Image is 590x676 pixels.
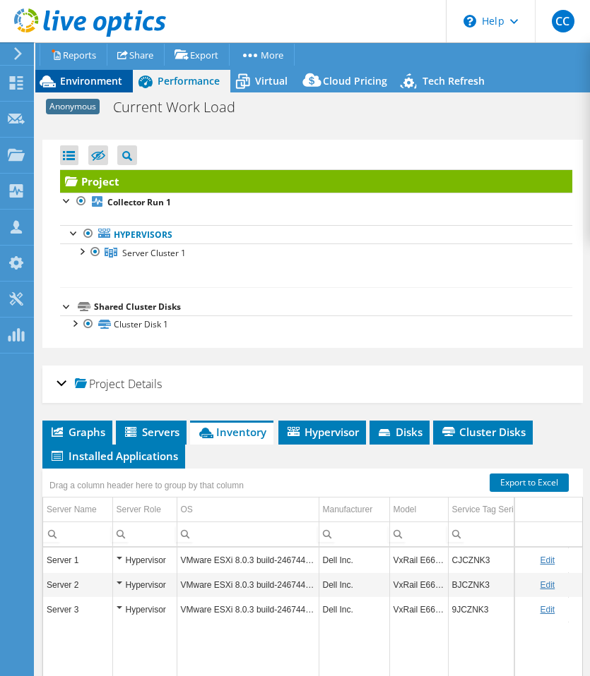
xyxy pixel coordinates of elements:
div: Hypervisor [117,552,173,569]
a: Collector Run 1 [60,193,572,211]
td: Column Server Name, Value Server 3 [43,597,112,622]
div: Model [394,501,417,518]
div: Server Name [47,501,97,518]
td: Manufacturer Column [319,497,389,522]
a: Reports [40,44,107,66]
td: Column OS, Value VMware ESXi 8.0.3 build-24674464 [177,572,319,597]
td: Server Role Column [112,497,177,522]
td: Server Name Column [43,497,112,522]
td: Column OS, Value VMware ESXi 8.0.3 build-24674464 [177,548,319,572]
td: Model Column [389,497,448,522]
td: Column Model, Filter cell [389,521,448,546]
td: OS Column [177,497,319,522]
a: Hypervisors [60,225,572,243]
td: Column OS, Value VMware ESXi 8.0.3 build-24674464 [177,597,319,622]
td: Service Tag Serial Number Column [448,497,568,522]
b: Collector Run 1 [107,196,171,208]
td: Column Model, Value VxRail E660F [389,572,448,597]
span: Server Cluster 1 [122,247,186,259]
a: Edit [540,555,555,565]
span: Cluster Disks [440,425,526,439]
td: Column Service Tag Serial Number, Value 9JCZNK3 [448,597,568,622]
span: Performance [158,74,220,87]
div: Server Role [117,501,161,518]
span: Details [128,376,162,392]
td: Column Server Role, Value Hypervisor [112,548,177,572]
td: Column Model, Value VxRail E660F [389,548,448,572]
a: More [229,44,295,66]
a: Edit [540,580,555,590]
td: Column Server Name, Value Server 2 [43,572,112,597]
a: Share [107,44,165,66]
a: Export [164,44,230,66]
td: Column OS, Filter cell [177,521,319,546]
span: Project [75,378,124,391]
div: Service Tag Serial Number [452,501,553,518]
a: Cluster Disk 1 [60,315,572,334]
span: Cloud Pricing [323,74,387,87]
div: Hypervisor [117,577,173,593]
td: Column Service Tag Serial Number, Value CJCZNK3 [448,548,568,572]
span: Anonymous [46,99,100,114]
h1: Current Work Load [107,99,257,115]
td: Column Server Role, Filter cell [112,521,177,546]
td: Column Model, Value VxRail E660F [389,597,448,622]
div: OS [181,501,193,518]
td: Column Service Tag Serial Number, Value BJCZNK3 [448,572,568,597]
td: Column Manufacturer, Filter cell [319,521,389,546]
a: Server Cluster 1 [60,243,572,262]
span: Disks [377,425,423,439]
div: Drag a column header here to group by that column [46,476,247,495]
span: Inventory [197,425,266,439]
div: Manufacturer [323,501,373,518]
a: Edit [540,605,555,615]
td: Column Manufacturer, Value Dell Inc. [319,572,389,597]
span: CC [552,10,574,32]
svg: \n [464,15,476,28]
span: Installed Applications [49,449,178,463]
span: Hypervisor [285,425,359,439]
td: Column Manufacturer, Value Dell Inc. [319,548,389,572]
span: Virtual [255,74,288,87]
td: Column Service Tag Serial Number, Filter cell [448,521,568,546]
span: Tech Refresh [423,74,485,87]
td: Column Server Role, Value Hypervisor [112,572,177,597]
td: Column Server Role, Value Hypervisor [112,597,177,622]
div: Hypervisor [117,601,173,618]
div: Shared Cluster Disks [94,298,572,315]
td: Column Manufacturer, Value Dell Inc. [319,597,389,622]
a: Project [60,170,572,193]
span: Servers [123,425,179,439]
span: Environment [60,74,122,87]
td: Column Server Name, Value Server 1 [43,548,112,572]
td: Column Server Name, Filter cell [43,521,112,546]
span: Graphs [49,425,105,439]
a: Export to Excel [490,473,569,492]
